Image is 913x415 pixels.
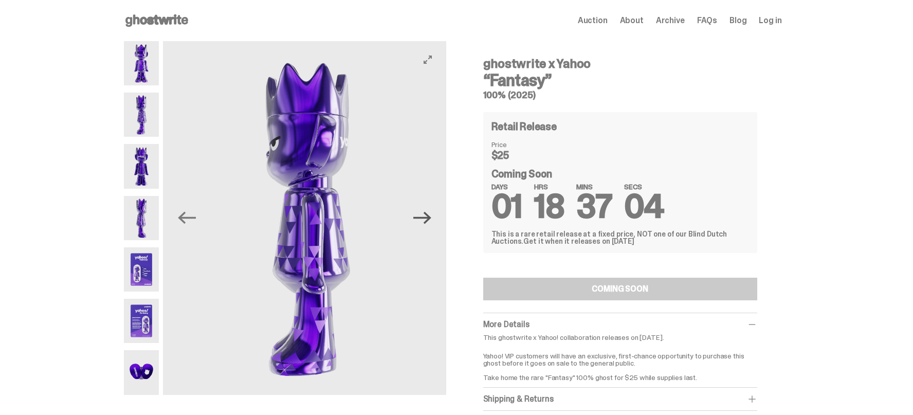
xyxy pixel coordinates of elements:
[491,121,557,132] h4: Retail Release
[483,345,757,381] p: Yahoo! VIP customers will have an exclusive, first-chance opportunity to purchase this ghost befo...
[578,16,608,25] a: Auction
[411,207,434,229] button: Next
[491,141,543,148] dt: Price
[124,350,159,394] img: Yahoo-HG---7.png
[124,93,159,137] img: Yahoo-HG---2.png
[697,16,717,25] a: FAQs
[483,334,757,341] p: This ghostwrite x Yahoo! collaboration releases on [DATE].
[483,58,757,70] h4: ghostwrite x Yahoo
[491,230,749,245] div: This is a rare retail release at a fixed price, NOT one of our Blind Dutch Auctions.
[124,144,159,188] img: Yahoo-HG---3.png
[491,183,522,190] span: DAYS
[491,150,543,160] dd: $25
[624,183,664,190] span: SECS
[729,16,746,25] a: Blog
[576,183,612,190] span: MINS
[576,185,612,228] span: 37
[422,53,434,66] button: View full-screen
[124,247,159,292] img: Yahoo-HG---5.png
[175,207,198,229] button: Previous
[759,16,781,25] a: Log in
[124,41,159,85] img: Yahoo-HG---1.png
[624,185,664,228] span: 04
[656,16,685,25] a: Archive
[124,299,159,343] img: Yahoo-HG---6.png
[491,185,522,228] span: 01
[523,237,634,246] span: Get it when it releases on [DATE]
[592,285,648,293] div: COMING SOON
[534,185,564,228] span: 18
[491,169,749,218] div: Coming Soon
[534,183,564,190] span: HRS
[483,278,757,300] button: COMING SOON
[483,72,757,88] h3: “Fantasy”
[483,91,757,100] h5: 100% (2025)
[483,319,529,330] span: More Details
[124,196,159,240] img: Yahoo-HG---4.png
[167,41,449,395] img: Yahoo-HG---2.png
[620,16,644,25] a: About
[483,394,757,404] div: Shipping & Returns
